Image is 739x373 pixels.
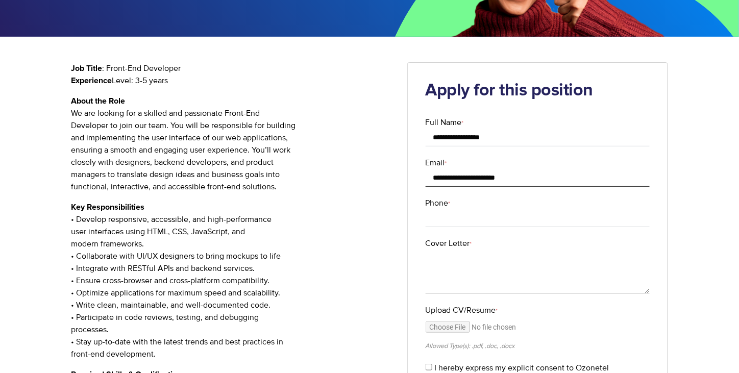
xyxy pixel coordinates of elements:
[426,157,650,169] label: Email
[71,201,392,360] p: • Develop responsive, accessible, and high-performance user interfaces using HTML, CSS, JavaScrip...
[71,95,392,193] p: We are looking for a skilled and passionate Front-End Developer to join our team. You will be res...
[426,116,650,129] label: Full Name
[426,237,650,250] label: Cover Letter
[71,203,144,211] strong: Key Responsibilities
[71,77,112,85] strong: Experience
[71,97,125,105] strong: About the Role
[426,197,650,209] label: Phone
[426,304,650,316] label: Upload CV/Resume
[71,62,392,87] p: : Front-End Developer Level: 3-5 years
[426,81,650,101] h2: Apply for this position
[426,342,515,350] small: Allowed Type(s): .pdf, .doc, .docx
[71,64,102,72] strong: Job Title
